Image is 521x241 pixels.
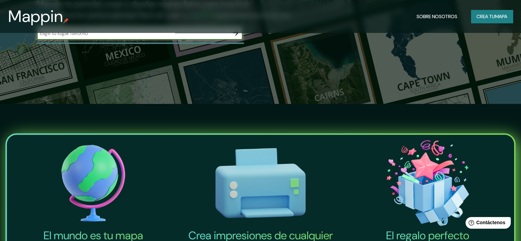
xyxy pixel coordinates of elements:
button: Sobre nosotros [414,10,460,23]
button: Crea tumapa [471,10,513,23]
img: El mundo es tu icono de mapa [11,137,175,229]
font: Sobre nosotros [417,13,457,20]
font: Mappin [8,5,63,27]
iframe: Lanzador de widgets de ayuda [460,214,513,233]
font: mapa [495,13,507,20]
input: Elige tu lugar favorito [37,29,229,37]
img: pin de mapeo [63,18,69,23]
img: Crea impresiones de cualquier tamaño-icono [178,137,343,229]
img: El icono del regalo perfecto [346,137,510,229]
font: Crea tu [476,13,495,20]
